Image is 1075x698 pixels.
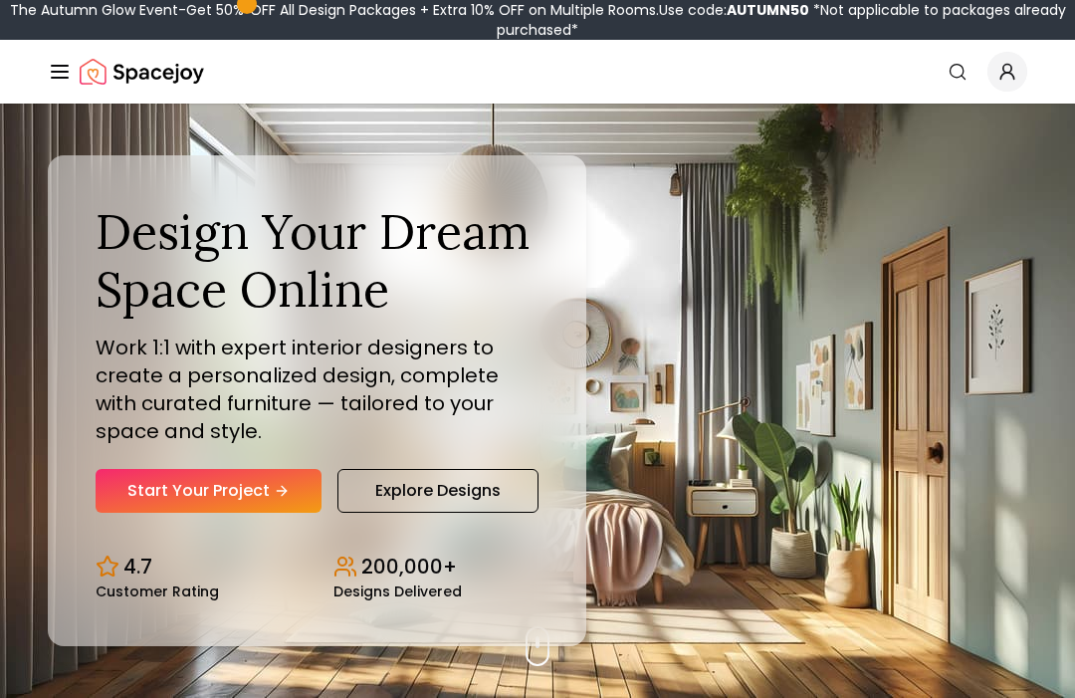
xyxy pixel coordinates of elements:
[96,537,538,598] div: Design stats
[337,469,538,513] a: Explore Designs
[361,553,457,581] p: 200,000+
[80,52,204,92] a: Spacejoy
[96,584,219,598] small: Customer Rating
[80,52,204,92] img: Spacejoy Logo
[96,469,322,513] a: Start Your Project
[96,203,538,318] h1: Design Your Dream Space Online
[333,584,462,598] small: Designs Delivered
[123,553,152,581] p: 4.7
[48,40,1027,104] nav: Global
[96,334,538,445] p: Work 1:1 with expert interior designers to create a personalized design, complete with curated fu...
